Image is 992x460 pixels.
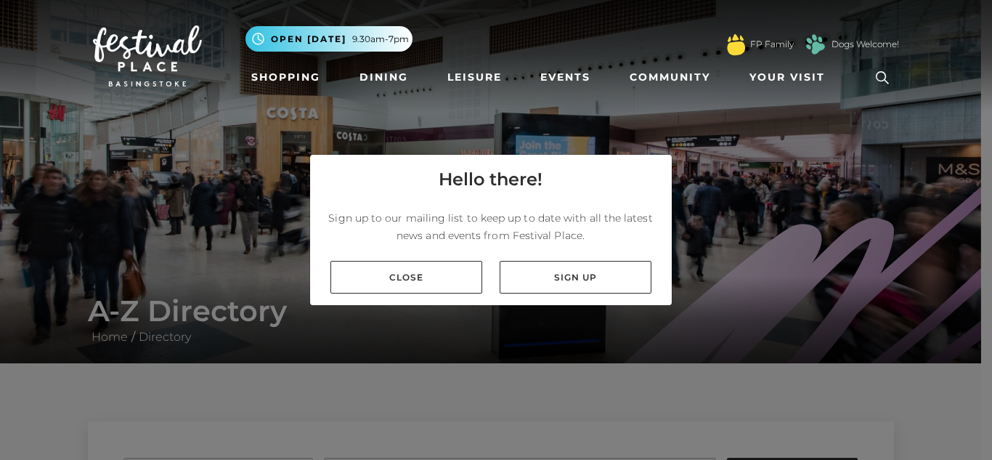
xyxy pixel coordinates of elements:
[271,33,346,46] span: Open [DATE]
[624,64,716,91] a: Community
[354,64,414,91] a: Dining
[832,38,899,51] a: Dogs Welcome!
[352,33,409,46] span: 9.30am-7pm
[750,38,794,51] a: FP Family
[442,64,508,91] a: Leisure
[322,209,660,244] p: Sign up to our mailing list to keep up to date with all the latest news and events from Festival ...
[744,64,838,91] a: Your Visit
[245,64,326,91] a: Shopping
[245,26,412,52] button: Open [DATE] 9.30am-7pm
[439,166,542,193] h4: Hello there!
[749,70,825,85] span: Your Visit
[330,261,482,294] a: Close
[534,64,596,91] a: Events
[500,261,651,294] a: Sign up
[93,25,202,86] img: Festival Place Logo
